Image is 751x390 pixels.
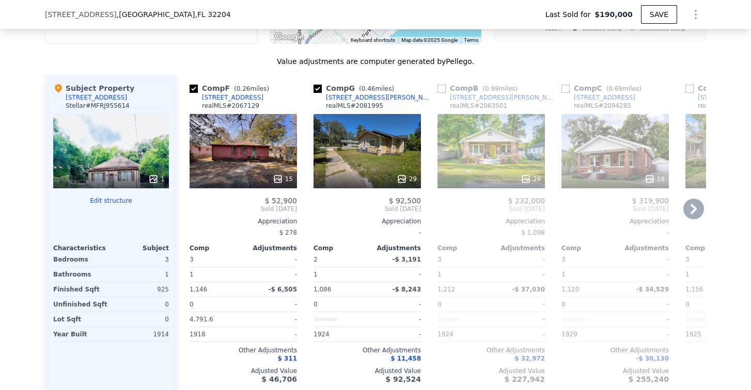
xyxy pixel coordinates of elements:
[362,85,375,92] span: 0.46
[148,174,165,184] div: 1
[493,312,545,327] div: -
[314,367,421,375] div: Adjusted Value
[389,197,421,205] span: $ 92,500
[617,312,669,327] div: -
[45,56,706,67] div: Value adjustments are computer generated by Pellego .
[485,85,499,92] span: 0.99
[561,93,635,102] a: [STREET_ADDRESS]
[314,244,367,252] div: Comp
[279,229,297,236] span: $ 278
[245,297,297,312] div: -
[369,327,421,342] div: -
[314,93,433,102] a: [STREET_ADDRESS][PERSON_NAME]
[190,93,263,102] a: [STREET_ADDRESS]
[230,85,273,92] span: ( miles)
[685,244,739,252] div: Comp
[355,85,398,92] span: ( miles)
[608,85,622,92] span: 0.69
[545,9,595,20] span: Last Sold for
[190,256,194,263] span: 3
[269,286,297,293] span: -$ 6,505
[561,327,613,342] div: 1929
[393,286,421,293] span: -$ 8,243
[574,93,635,102] div: [STREET_ADDRESS]
[66,93,127,102] div: [STREET_ADDRESS]
[594,9,633,20] span: $190,000
[314,286,331,293] span: 1,086
[190,83,273,93] div: Comp F
[369,267,421,282] div: -
[574,102,631,110] div: realMLS # 2094285
[385,375,421,383] span: $ 92,524
[561,346,669,354] div: Other Adjustments
[265,197,297,205] span: $ 52,900
[202,102,259,110] div: realMLS # 2067129
[245,267,297,282] div: -
[245,327,297,342] div: -
[493,267,545,282] div: -
[521,229,545,236] span: $ 1,098
[478,85,522,92] span: ( miles)
[602,85,646,92] span: ( miles)
[685,4,706,25] button: Show Options
[437,217,545,225] div: Appreciation
[437,83,522,93] div: Comp B
[617,252,669,267] div: -
[45,9,117,20] span: [STREET_ADDRESS]
[314,346,421,354] div: Other Adjustments
[369,312,421,327] div: -
[272,30,306,44] a: Open this area in Google Maps (opens a new window)
[641,5,677,24] button: SAVE
[326,93,433,102] div: [STREET_ADDRESS][PERSON_NAME]
[113,327,169,342] div: 1914
[195,10,230,19] span: , FL 32204
[583,25,622,32] text: Selected Comp
[53,297,109,312] div: Unfinished Sqft
[493,297,545,312] div: -
[437,244,491,252] div: Comp
[351,37,395,44] button: Keyboard shortcuts
[390,355,421,362] span: $ 11,458
[190,327,241,342] div: 1918
[53,197,169,205] button: Edit structure
[113,267,169,282] div: 1
[640,25,685,32] text: Unselected Comp
[237,85,251,92] span: 0.26
[53,327,109,342] div: Year Built
[508,197,545,205] span: $ 232,000
[493,327,545,342] div: -
[437,256,442,263] span: 3
[314,83,398,93] div: Comp G
[450,102,507,110] div: realMLS # 2063501
[521,174,541,184] div: 29
[401,37,458,43] span: Map data ©2025 Google
[437,267,489,282] div: 1
[314,217,421,225] div: Appreciation
[437,346,545,354] div: Other Adjustments
[645,174,665,184] div: 19
[545,25,561,32] text: 32204
[53,244,111,252] div: Characteristics
[615,244,669,252] div: Adjustments
[685,327,737,342] div: 1925
[53,282,109,297] div: Finished Sqft
[113,282,169,297] div: 925
[314,267,365,282] div: 1
[493,252,545,267] div: -
[617,267,669,282] div: -
[561,256,566,263] span: 3
[190,286,207,293] span: 1,146
[202,93,263,102] div: [STREET_ADDRESS]
[512,286,545,293] span: -$ 37,030
[190,301,194,308] span: 0
[369,297,421,312] div: -
[491,244,545,252] div: Adjustments
[437,205,545,213] span: Sold [DATE]
[561,367,669,375] div: Adjusted Value
[190,316,213,323] span: 4,791.6
[561,83,646,93] div: Comp C
[314,301,318,308] span: 0
[561,301,566,308] span: 0
[117,9,231,20] span: , [GEOGRAPHIC_DATA]
[190,267,241,282] div: 1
